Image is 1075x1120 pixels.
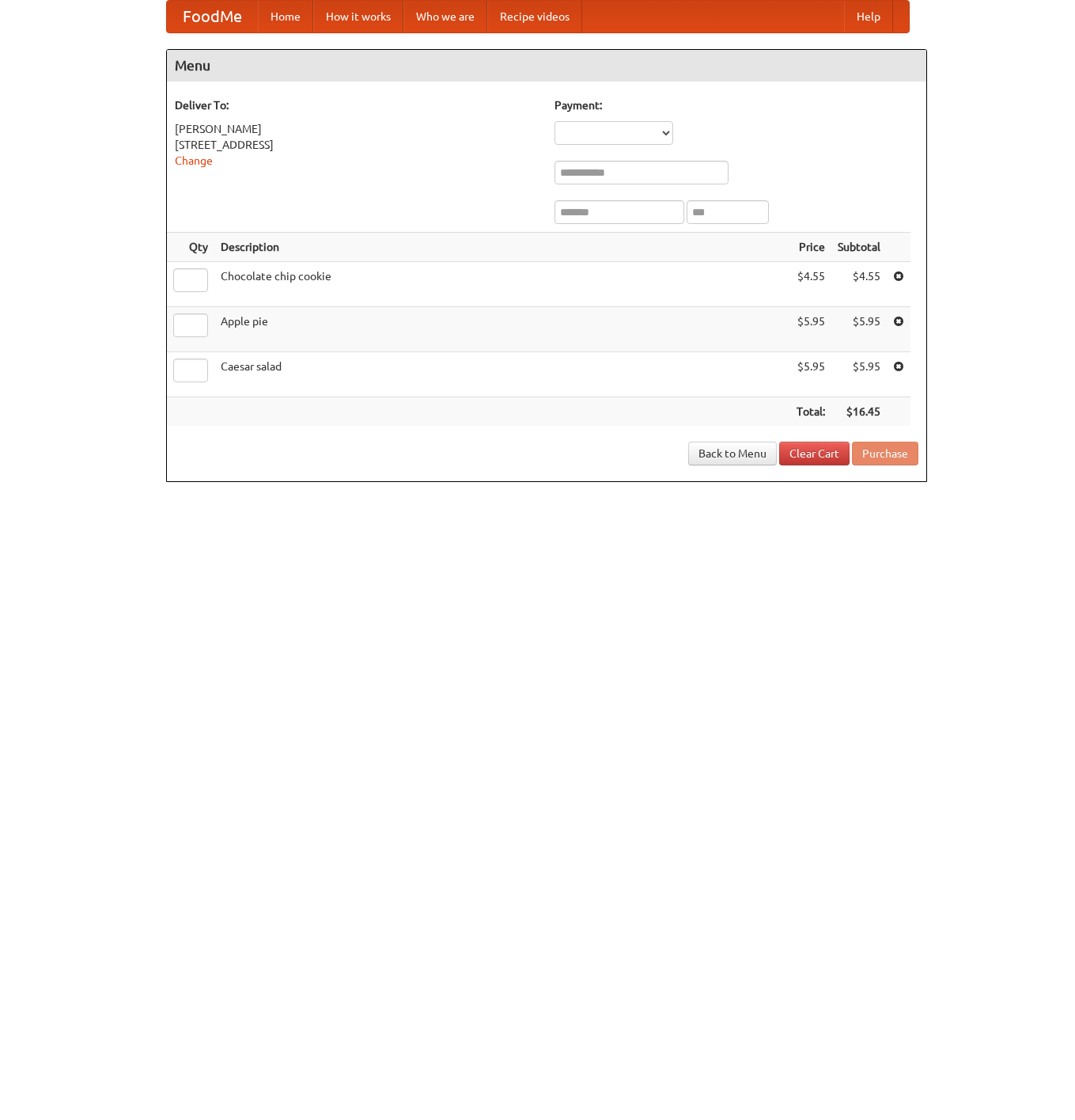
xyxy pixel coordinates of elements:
[487,1,582,32] a: Recipe videos
[831,233,887,262] th: Subtotal
[167,50,926,82] h4: Menu
[175,137,539,153] div: [STREET_ADDRESS]
[852,442,918,465] button: Purchase
[214,352,790,397] td: Caesar salad
[214,233,790,262] th: Description
[844,1,893,32] a: Help
[167,233,214,262] th: Qty
[555,97,918,113] h5: Payment:
[175,97,539,113] h5: Deliver To:
[790,352,831,397] td: $5.95
[214,307,790,352] td: Apple pie
[258,1,313,32] a: Home
[175,154,213,167] a: Change
[790,233,831,262] th: Price
[790,307,831,352] td: $5.95
[790,262,831,307] td: $4.55
[214,262,790,307] td: Chocolate chip cookie
[167,1,258,32] a: FoodMe
[831,262,887,307] td: $4.55
[779,442,850,465] a: Clear Cart
[831,352,887,397] td: $5.95
[688,442,777,465] a: Back to Menu
[831,397,887,427] th: $16.45
[313,1,403,32] a: How it works
[790,397,831,427] th: Total:
[175,121,539,137] div: [PERSON_NAME]
[403,1,487,32] a: Who we are
[831,307,887,352] td: $5.95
